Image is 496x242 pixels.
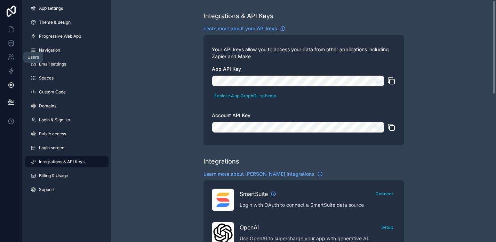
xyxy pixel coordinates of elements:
[39,61,66,67] span: Email settings
[25,170,109,181] a: Billing & Usage
[25,128,109,139] a: Public access
[25,59,109,70] a: Email settings
[373,190,395,197] a: Connect
[203,171,323,177] a: Learn more about [PERSON_NAME] integrations
[39,75,54,81] span: Spaces
[25,3,109,14] a: App settings
[240,190,268,198] span: SmartSuite
[240,223,259,232] span: OpenAI
[212,92,279,99] a: Explore App GraphQL schema
[203,11,273,21] div: Integrations & API Keys
[39,47,60,53] span: Navigation
[25,45,109,56] a: Navigation
[25,114,109,126] a: Login & Sign Up
[213,190,233,210] img: SmartSuite
[25,184,109,195] a: Support
[379,223,396,230] a: Setup
[39,33,81,39] span: Progressive Web App
[25,73,109,84] a: Spaces
[39,131,66,137] span: Public access
[203,25,277,32] span: Learn more about your API keys
[373,189,395,199] button: Connect
[27,54,39,60] div: Users
[212,66,241,72] span: App API Key
[212,91,279,101] button: Explore App GraphQL schema
[39,159,85,165] span: Integrations & API Keys
[39,6,63,11] span: App settings
[25,17,109,28] a: Theme & design
[39,89,66,95] span: Custom Code
[25,100,109,112] a: Domains
[379,222,396,232] button: Setup
[203,171,314,177] span: Learn more about [PERSON_NAME] integrations
[39,20,71,25] span: Theme & design
[25,142,109,153] a: Login screen
[39,117,70,123] span: Login & Sign Up
[203,25,286,32] a: Learn more about your API keys
[39,145,64,151] span: Login screen
[212,112,250,118] span: Account API Key
[39,187,55,192] span: Support
[212,46,395,60] p: Your API keys allow you to access your data from other applications including Zapier and Make
[25,31,109,42] a: Progressive Web App
[39,103,56,109] span: Domains
[25,156,109,167] a: Integrations & API Keys
[240,235,395,242] p: Use OpenAI to supercharge your app with generative AI.
[203,157,239,166] div: Integrations
[25,86,109,98] a: Custom Code
[39,173,68,179] span: Billing & Usage
[240,202,395,209] p: Login with OAuth to connect a SmartSuite data source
